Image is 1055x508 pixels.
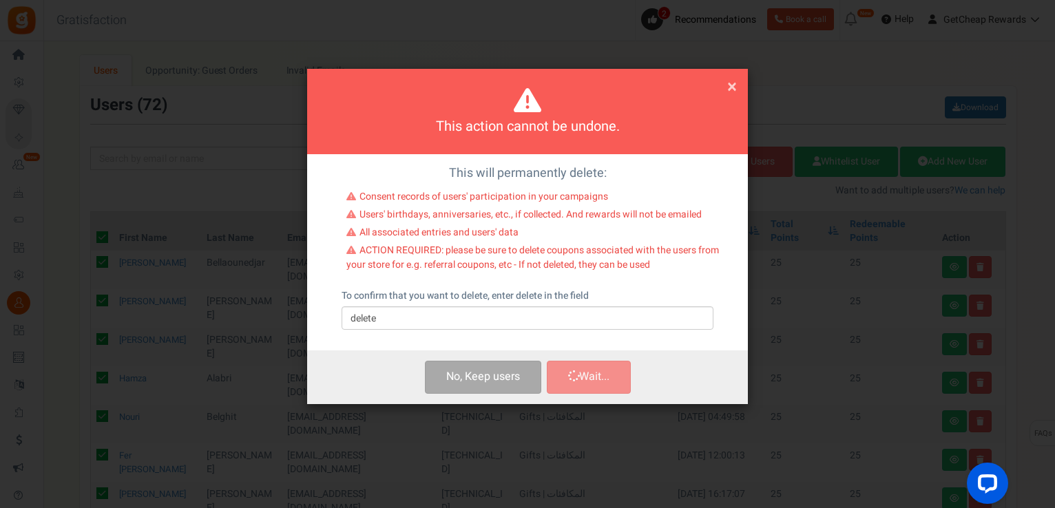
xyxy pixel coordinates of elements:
[346,190,719,208] li: Consent records of users' participation in your campaigns
[346,208,719,226] li: Users' birthdays, anniversaries, etc., if collected. And rewards will not be emailed
[342,289,589,303] label: To confirm that you want to delete, enter delete in the field
[514,368,520,385] span: s
[346,244,719,275] li: ACTION REQUIRED: please be sure to delete coupons associated with the users from your store for e...
[346,226,719,244] li: All associated entries and users' data
[342,306,713,330] input: delete
[317,165,738,182] p: This will permanently delete:
[727,74,737,100] span: ×
[324,117,731,137] h4: This action cannot be undone.
[425,361,541,393] button: No, Keep users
